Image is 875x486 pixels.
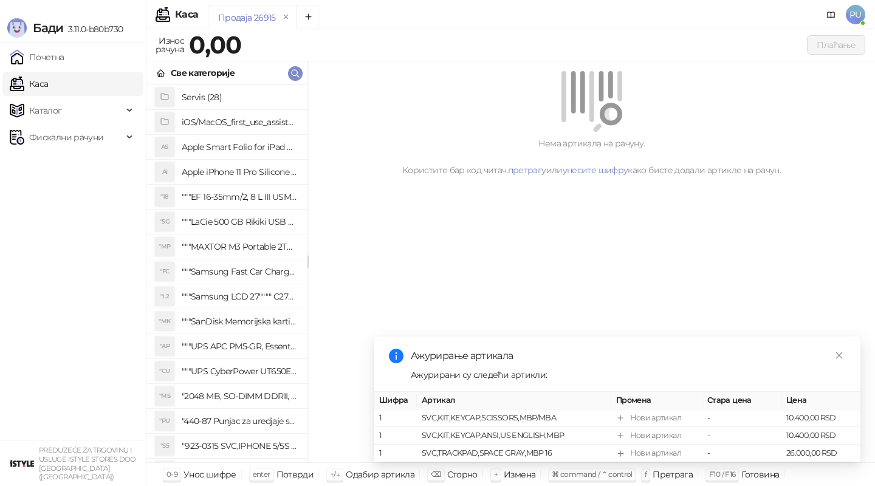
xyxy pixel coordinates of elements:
div: "5G [155,212,174,231]
div: Сторно [447,467,478,482]
span: F10 / F16 [709,470,735,479]
div: Све категорије [171,66,235,80]
span: + [494,470,498,479]
div: Унос шифре [184,467,236,482]
a: Close [832,349,846,362]
h4: """MAXTOR M3 Portable 2TB 2.5"""" crni eksterni hard disk HX-M201TCB/GM""" [182,237,298,256]
img: 64x64-companyLogo-77b92cf4-9946-4f36-9751-bf7bb5fd2c7d.png [10,451,34,476]
span: Бади [33,21,63,35]
h4: Apple Smart Folio for iPad mini (A17 Pro) - Sage [182,137,298,157]
th: Стара цена [702,392,781,409]
td: SVC,TRACKPAD,SPACE GRAY,MBP 16 [417,445,611,462]
div: "SD [155,461,174,481]
span: close [835,351,843,360]
span: Фискални рачуни [29,125,103,149]
div: Каса [175,10,198,19]
span: enter [253,470,270,479]
button: Add tab [296,5,320,29]
h4: """UPS APC PM5-GR, Essential Surge Arrest,5 utic_nica""" [182,337,298,356]
td: SVC,KIT,KEYCAP,ANSI,US ENGLISH,MBP [417,427,611,445]
div: "CU [155,361,174,381]
span: info-circle [389,349,403,363]
td: 1 [374,409,417,427]
div: Нови артикал [630,430,681,442]
button: Плаћање [807,35,865,55]
a: Документација [822,5,841,24]
div: "MP [155,237,174,256]
h4: "2048 MB, SO-DIMM DDRII, 667 MHz, Napajanje 1,8 0,1 V, Latencija CL5" [182,386,298,406]
div: Претрага [653,467,693,482]
span: f [645,470,647,479]
td: 1 [374,427,417,445]
h4: iOS/MacOS_first_use_assistance (4) [182,112,298,132]
div: "S5 [155,436,174,456]
img: Logo [7,18,27,38]
h4: """Samsung LCD 27"""" C27F390FHUXEN""" [182,287,298,306]
div: "L2 [155,287,174,306]
td: - [702,445,781,462]
small: PREDUZEĆE ZA TRGOVINU I USLUGE ISTYLE STORES DOO [GEOGRAPHIC_DATA] ([GEOGRAPHIC_DATA]) [39,446,136,481]
div: "FC [155,262,174,281]
a: Каса [10,72,48,96]
div: Износ рачуна [153,33,187,57]
span: PU [846,5,865,24]
div: AS [155,137,174,157]
h4: "923-0448 SVC,IPHONE,TOURQUE DRIVER KIT .65KGF- CM Šrafciger " [182,461,298,481]
div: grid [146,85,307,462]
span: 0-9 [166,470,177,479]
div: Нема артикала на рачуну. Користите бар код читач, или како бисте додали артикле на рачун. [323,137,860,177]
h4: Apple iPhone 11 Pro Silicone Case - Black [182,162,298,182]
div: Одабир артикла [346,467,414,482]
td: 1 [374,445,417,462]
div: Потврди [276,467,314,482]
div: "AP [155,337,174,356]
span: ⌫ [431,470,441,479]
div: AI [155,162,174,182]
th: Цена [781,392,860,409]
span: ↑/↓ [330,470,340,479]
a: унесите шифру [563,165,628,176]
div: Продаја 26915 [218,11,276,24]
div: Нови артикал [630,447,681,459]
a: Почетна [10,45,64,69]
th: Шифра [374,392,417,409]
a: претрагу [508,165,546,176]
td: 10.400,00 RSD [781,409,860,427]
h4: """SanDisk Memorijska kartica 256GB microSDXC sa SD adapterom SDSQXA1-256G-GN6MA - Extreme PLUS, ... [182,312,298,331]
h4: """Samsung Fast Car Charge Adapter, brzi auto punja_, boja crna""" [182,262,298,281]
h4: """UPS CyberPower UT650EG, 650VA/360W , line-int., s_uko, desktop""" [182,361,298,381]
div: Готовина [741,467,779,482]
h4: "440-87 Punjac za uredjaje sa micro USB portom 4/1, Stand." [182,411,298,431]
span: ⌘ command / ⌃ control [552,470,633,479]
td: 10.400,00 RSD [781,427,860,445]
td: - [702,409,781,427]
td: SVC,KIT,KEYCAP,SCISSORS,MBP/MBA [417,409,611,427]
h4: """LaCie 500 GB Rikiki USB 3.0 / Ultra Compact & Resistant aluminum / USB 3.0 / 2.5""""""" [182,212,298,231]
div: Ажурирани су следећи артикли: [411,368,846,382]
div: Нови артикал [630,412,681,424]
td: - [702,427,781,445]
div: "MS [155,386,174,406]
h4: Servis (28) [182,87,298,107]
button: remove [278,12,294,22]
h4: "923-0315 SVC,IPHONE 5/5S BATTERY REMOVAL TRAY Držač za iPhone sa kojim se otvara display [182,436,298,456]
span: Каталог [29,98,62,123]
div: "PU [155,411,174,431]
th: Промена [611,392,702,409]
div: "18 [155,187,174,207]
div: "MK [155,312,174,331]
div: Измена [504,467,535,482]
strong: 0,00 [189,30,241,60]
td: 26.000,00 RSD [781,445,860,462]
th: Артикал [417,392,611,409]
div: Ажурирање артикала [411,349,846,363]
span: 3.11.0-b80b730 [63,24,123,35]
h4: """EF 16-35mm/2, 8 L III USM""" [182,187,298,207]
